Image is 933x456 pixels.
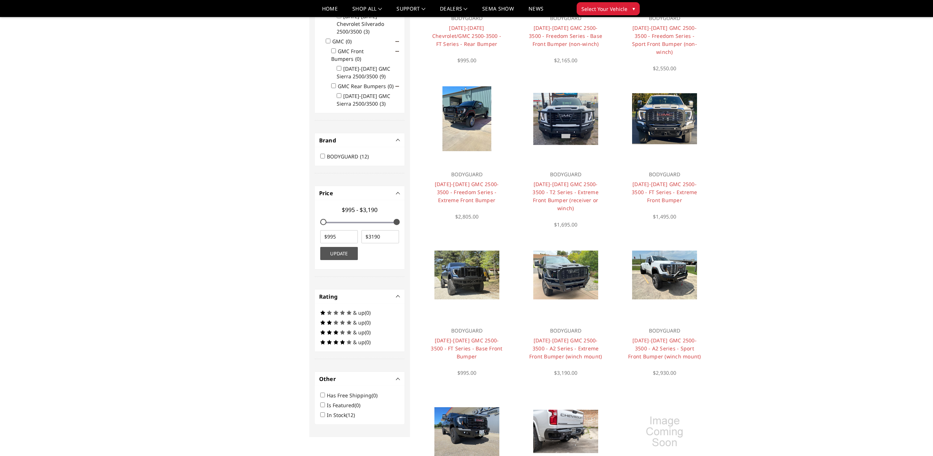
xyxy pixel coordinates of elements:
a: [DATE]-[DATE] GMC 2500-3500 - FT Series - Extreme Front Bumper [632,181,697,204]
img: ProductDefault.gif [643,410,686,453]
a: shop all [352,6,382,17]
a: SEMA Show [482,6,514,17]
p: BODYGUARD [529,170,602,179]
span: (3) [380,100,386,107]
span: & up [353,329,365,336]
p: BODYGUARD [430,170,503,179]
span: (0) [365,309,371,316]
button: - [396,191,400,195]
span: $3,190.00 [554,369,577,376]
button: - [396,295,400,298]
p: BODYGUARD [430,14,503,23]
span: $995.00 [457,369,476,376]
span: (0) [365,339,371,346]
span: (0) [365,319,371,326]
span: $995.00 [457,57,476,64]
span: (3) [364,28,369,35]
label: [DATE]-[DATE] GMC Sierra 2500/3500 [337,93,390,107]
span: & up [353,339,365,346]
span: $1,495.00 [653,213,676,220]
h4: Rating [319,292,400,301]
p: BODYGUARD [430,326,503,335]
a: [DATE]-[DATE] GMC 2500-3500 - FT Series - Base Front Bumper [431,337,502,360]
span: (0) [372,392,378,399]
span: Click to show/hide children [395,50,399,53]
a: News [529,6,543,17]
p: BODYGUARD [628,170,701,179]
label: Has Free Shipping [327,392,382,399]
span: Click to show/hide children [395,84,399,88]
span: (12) [346,412,355,418]
a: [DATE]-[DATE] GMC 2500-3500 - Freedom Series - Sport Front Bumper (non-winch) [632,24,697,55]
span: Select Your Vehicle [581,5,627,13]
span: ▾ [632,5,635,12]
button: - [396,377,400,381]
a: [DATE]-[DATE] GMC 2500-3500 - Freedom Series - Extreme Front Bumper [435,181,499,204]
span: (0) [355,402,360,409]
a: Support [396,6,425,17]
button: Update [320,247,358,260]
a: Dealers [440,6,468,17]
a: [DATE]-[DATE] GMC 2500-3500 - A2 Series - Extreme Front Bumper (winch mount) [529,337,602,360]
label: GMC Front Bumpers [331,48,365,62]
p: BODYGUARD [529,326,602,335]
h4: Price [319,189,400,197]
span: (0) [365,329,371,336]
label: GMC Rear Bumpers [338,83,398,90]
a: [DATE]-[DATE] GMC 2500-3500 - T2 Series - Extreme Front Bumper (receiver or winch) [533,181,599,212]
input: $995 [320,230,358,243]
a: [DATE]-[DATE] GMC 2500-3500 - Freedom Series - Base Front Bumper (non-winch) [529,24,602,47]
span: $2,550.00 [653,65,676,72]
p: BODYGUARD [628,14,701,23]
label: In Stock [327,412,359,418]
span: (9) [380,73,386,80]
span: (0) [355,55,361,62]
a: Home [322,6,338,17]
input: $3190 [361,230,399,243]
a: [DATE]-[DATE] Chevrolet/GMC 2500-3500 - FT Series - Rear Bumper [432,24,501,47]
p: BODYGUARD [529,14,602,23]
button: Select Your Vehicle [577,2,640,15]
h4: Brand [319,136,400,145]
span: (12) [360,153,369,160]
button: - [396,138,400,142]
label: BODYGUARD [327,153,373,160]
span: (0) [346,38,352,45]
p: BODYGUARD [628,326,701,335]
span: (0) [388,83,394,90]
span: $2,930.00 [653,369,676,376]
span: $1,695.00 [554,221,577,228]
label: [DATE]-[DATE] GMC Sierra 2500/3500 [337,65,390,80]
label: Is Featured [327,402,365,409]
h4: Other [319,375,400,383]
label: GMC [332,38,356,45]
a: [DATE]-[DATE] GMC 2500-3500 - A2 Series - Sport Front Bumper (winch mount) [628,337,701,360]
span: $2,165.00 [554,57,577,64]
span: & up [353,319,365,326]
span: & up [353,309,365,316]
span: Click to show/hide children [395,40,399,43]
label: [DATE]-[DATE] Chevrolet Silverado 2500/3500 [337,13,384,35]
span: $2,805.00 [455,213,479,220]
